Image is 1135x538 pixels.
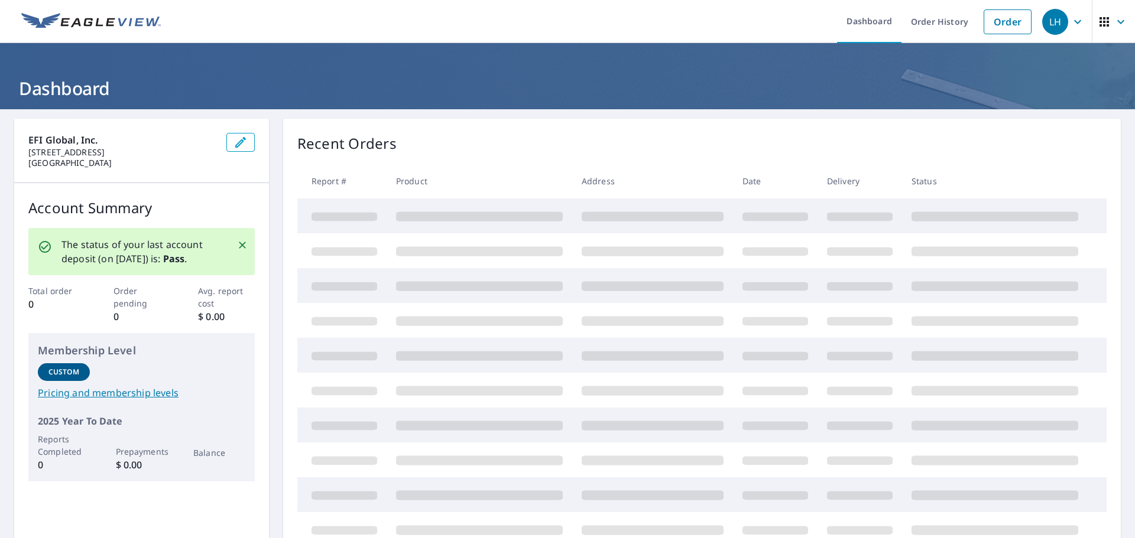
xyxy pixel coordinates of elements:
[818,164,902,198] th: Delivery
[297,164,387,198] th: Report #
[28,147,217,158] p: [STREET_ADDRESS]
[28,297,85,311] p: 0
[116,445,168,458] p: Prepayments
[198,309,255,324] p: $ 0.00
[198,285,255,309] p: Avg. report cost
[38,414,245,428] p: 2025 Year To Date
[113,285,170,309] p: Order pending
[28,158,217,168] p: [GEOGRAPHIC_DATA]
[235,237,250,253] button: Close
[572,164,733,198] th: Address
[984,9,1032,34] a: Order
[38,458,90,472] p: 0
[733,164,818,198] th: Date
[1042,9,1068,35] div: LH
[61,237,223,266] p: The status of your last account deposit (on [DATE]) is: .
[14,76,1121,100] h1: Dashboard
[163,252,185,265] b: Pass
[28,197,255,219] p: Account Summary
[113,309,170,324] p: 0
[48,367,79,377] p: Custom
[38,343,245,358] p: Membership Level
[297,133,397,154] p: Recent Orders
[38,433,90,458] p: Reports Completed
[387,164,572,198] th: Product
[38,386,245,400] a: Pricing and membership levels
[21,13,161,31] img: EV Logo
[28,133,217,147] p: EFI Global, Inc.
[116,458,168,472] p: $ 0.00
[193,446,245,459] p: Balance
[902,164,1088,198] th: Status
[28,285,85,297] p: Total order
